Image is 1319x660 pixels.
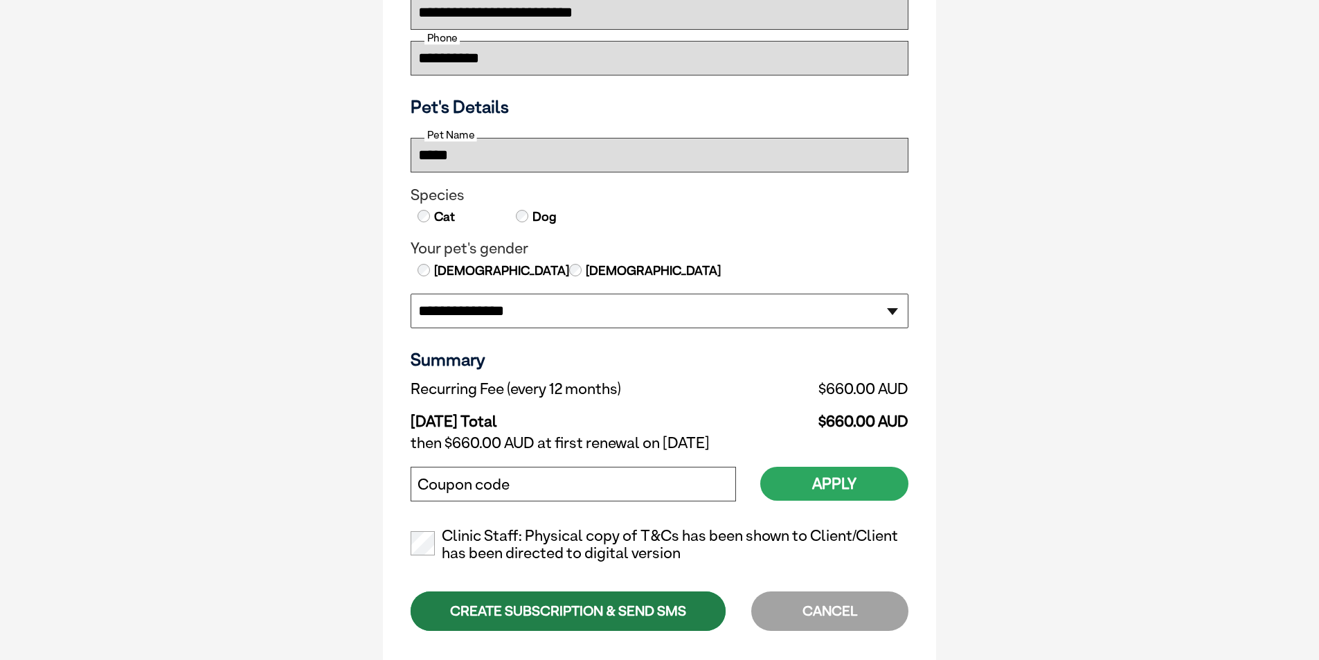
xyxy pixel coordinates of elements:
label: Clinic Staff: Physical copy of T&Cs has been shown to Client/Client has been directed to digital ... [411,527,908,563]
td: [DATE] Total [411,402,757,431]
legend: Your pet's gender [411,240,908,258]
h3: Pet's Details [405,96,914,117]
td: $660.00 AUD [757,402,908,431]
td: $660.00 AUD [757,377,908,402]
legend: Species [411,186,908,204]
td: Recurring Fee (every 12 months) [411,377,757,402]
td: then $660.00 AUD at first renewal on [DATE] [411,431,908,456]
div: CANCEL [751,591,908,631]
label: Coupon code [418,476,510,494]
h3: Summary [411,349,908,370]
label: Phone [424,32,460,44]
button: Apply [760,467,908,501]
input: Clinic Staff: Physical copy of T&Cs has been shown to Client/Client has been directed to digital ... [411,531,435,555]
div: CREATE SUBSCRIPTION & SEND SMS [411,591,726,631]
